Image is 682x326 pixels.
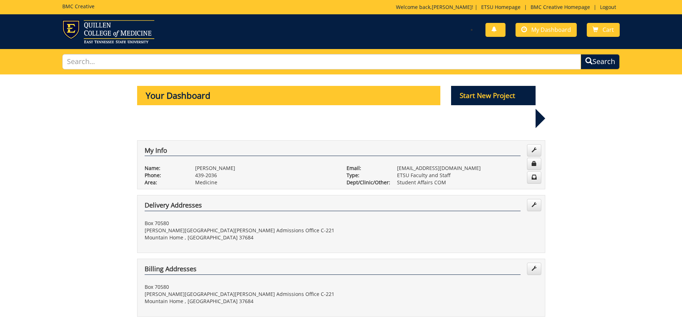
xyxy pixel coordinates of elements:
h4: My Info [145,147,521,156]
a: Logout [596,4,620,10]
p: Student Affairs COM [397,179,538,186]
a: [PERSON_NAME] [432,4,472,10]
a: Edit Info [527,144,541,156]
h4: Billing Addresses [145,266,521,275]
p: Box 70580 [145,283,336,291]
p: Phone: [145,172,184,179]
p: ETSU Faculty and Staff [397,172,538,179]
p: Mountain Home , [GEOGRAPHIC_DATA] 37684 [145,298,336,305]
a: My Dashboard [516,23,577,37]
p: Mountain Home , [GEOGRAPHIC_DATA] 37684 [145,234,336,241]
p: [PERSON_NAME][GEOGRAPHIC_DATA][PERSON_NAME] Admissions Office C-221 [145,227,336,234]
a: Edit Addresses [527,263,541,275]
img: ETSU logo [62,20,154,43]
p: 439-2036 [195,172,336,179]
a: Change Password [527,158,541,170]
p: Box 70580 [145,220,336,227]
a: Edit Addresses [527,199,541,211]
button: Search [581,54,620,69]
p: Type: [347,172,386,179]
a: Start New Project [451,93,536,99]
h4: Delivery Addresses [145,202,521,211]
span: My Dashboard [531,26,571,34]
a: Change Communication Preferences [527,171,541,184]
a: ETSU Homepage [478,4,524,10]
h5: BMC Creative [62,4,95,9]
p: Email: [347,165,386,172]
p: Dept/Clinic/Other: [347,179,386,186]
p: [PERSON_NAME][GEOGRAPHIC_DATA][PERSON_NAME] Admissions Office C-221 [145,291,336,298]
p: Name: [145,165,184,172]
span: Cart [603,26,614,34]
p: Welcome back, ! | | | [396,4,620,11]
input: Search... [62,54,581,69]
p: Medicine [195,179,336,186]
p: [EMAIL_ADDRESS][DOMAIN_NAME] [397,165,538,172]
p: [PERSON_NAME] [195,165,336,172]
a: BMC Creative Homepage [527,4,594,10]
p: Start New Project [451,86,536,105]
p: Area: [145,179,184,186]
a: Cart [587,23,620,37]
p: Your Dashboard [137,86,441,105]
